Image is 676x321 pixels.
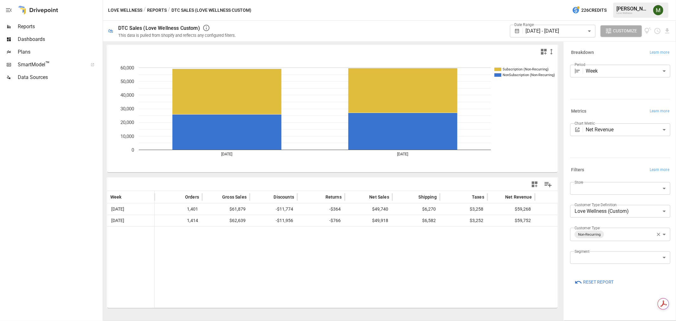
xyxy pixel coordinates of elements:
[575,249,589,254] label: Segment
[120,120,134,125] text: 20,000
[644,25,652,37] button: View documentation
[158,215,199,226] span: 1,414
[205,204,247,215] span: $61,879
[397,152,409,156] text: [DATE]
[570,205,670,218] div: Love Wellness (Custom)
[650,108,669,115] span: Learn more
[300,215,342,226] span: -$766
[144,6,146,14] div: /
[253,215,294,226] span: -$11,956
[419,194,437,200] span: Shipping
[18,74,101,81] span: Data Sources
[654,27,661,35] button: Schedule report
[409,193,418,201] button: Sort
[118,25,200,31] div: DTC Sales (Love Wellness Custom)
[147,6,167,14] button: Reports
[525,25,595,37] div: [DATE] - [DATE]
[616,6,649,12] div: [PERSON_NAME]
[649,1,667,19] button: Meredith Lacasse
[575,62,585,67] label: Period
[158,204,199,215] span: 1,401
[110,194,122,200] span: Week
[503,67,549,71] text: Subscription (Non-Recurring)
[120,134,134,139] text: 10,000
[325,194,342,200] span: Returns
[45,60,50,68] span: ™
[650,167,669,173] span: Learn more
[300,204,342,215] span: -$364
[505,194,532,200] span: Net Revenue
[575,121,595,126] label: Chart Metric
[316,193,325,201] button: Sort
[601,25,642,37] button: Customize
[586,65,670,77] div: Week
[571,49,594,56] h6: Breakdown
[213,193,222,201] button: Sort
[18,61,84,69] span: SmartModel
[107,58,558,172] svg: A chart.
[443,204,484,215] span: $3,258
[222,194,247,200] span: Gross Sales
[253,204,294,215] span: -$11,774
[396,215,437,226] span: $6,582
[185,194,199,200] span: Orders
[348,204,389,215] span: $49,740
[586,123,670,136] div: Net Revenue
[348,215,389,226] span: $49,918
[110,204,151,215] span: [DATE]
[443,215,484,226] span: $3,252
[570,4,609,16] button: 226Credits
[120,92,134,98] text: 40,000
[613,27,637,35] span: Customize
[575,180,583,185] label: Store
[176,193,184,201] button: Sort
[122,193,131,201] button: Sort
[108,6,142,14] button: Love Wellness
[503,73,555,77] text: NonSubscription (Non-Recurring)
[360,193,369,201] button: Sort
[571,108,587,115] h6: Metrics
[491,215,532,226] span: $59,752
[583,278,614,286] span: Reset Report
[118,33,236,38] div: This data is pulled from Shopify and reflects any configured filters.
[575,202,617,207] label: Customer Type Definition
[462,193,471,201] button: Sort
[369,194,389,200] span: Net Sales
[120,106,134,112] text: 30,000
[653,5,663,15] img: Meredith Lacasse
[616,12,649,15] div: Love Wellness
[514,22,534,27] label: Date Range
[570,277,618,288] button: Reset Report
[472,194,484,200] span: Taxes
[132,147,134,153] text: 0
[396,204,437,215] span: $6,270
[168,6,170,14] div: /
[120,65,134,71] text: 60,000
[664,27,671,35] button: Download report
[496,193,505,201] button: Sort
[575,225,600,231] label: Customer Type
[581,6,607,14] span: 226 Credits
[222,152,233,156] text: [DATE]
[18,48,101,56] span: Plans
[110,215,151,226] span: [DATE]
[571,167,584,174] h6: Filters
[541,177,555,192] button: Manage Columns
[108,28,113,34] div: 🛍
[120,79,134,84] text: 50,000
[205,215,247,226] span: $62,639
[576,231,603,238] span: Non-Recurring
[18,23,101,30] span: Reports
[274,194,294,200] span: Discounts
[491,204,532,215] span: $59,268
[18,36,101,43] span: Dashboards
[650,49,669,56] span: Learn more
[264,193,273,201] button: Sort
